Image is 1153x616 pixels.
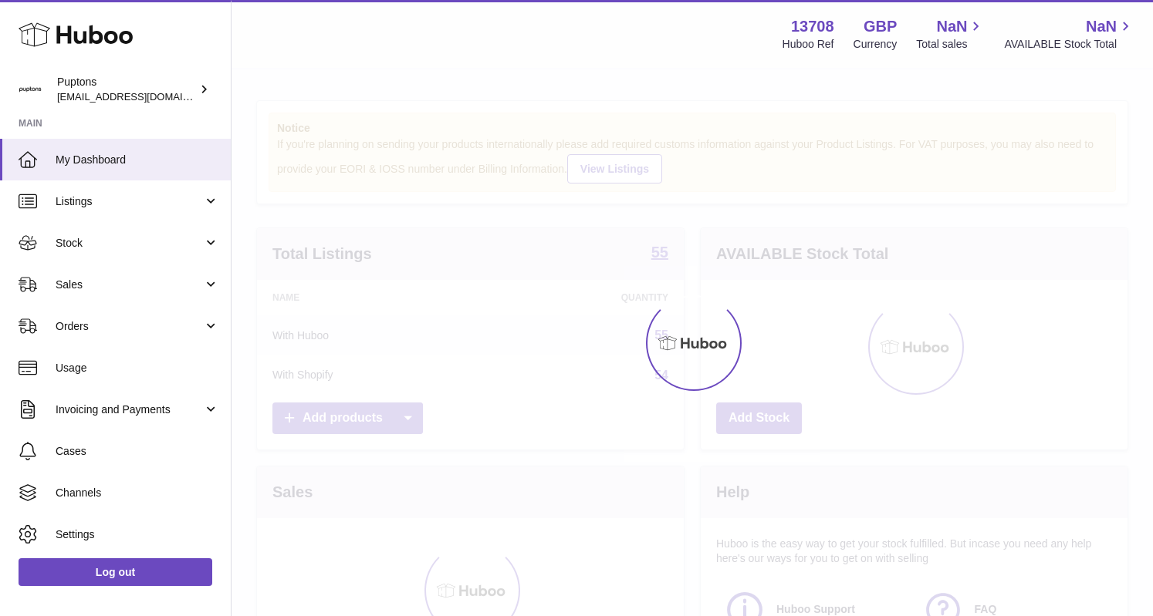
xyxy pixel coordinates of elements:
[56,278,203,292] span: Sales
[56,236,203,251] span: Stock
[56,361,219,375] span: Usage
[19,78,42,101] img: hello@puptons.com
[916,16,985,52] a: NaN Total sales
[56,402,203,417] span: Invoicing and Payments
[936,16,967,37] span: NaN
[916,37,985,52] span: Total sales
[854,37,898,52] div: Currency
[57,75,196,104] div: Puptons
[19,558,212,586] a: Log out
[56,444,219,459] span: Cases
[56,319,203,334] span: Orders
[56,194,203,209] span: Listings
[791,16,834,37] strong: 13708
[1004,37,1134,52] span: AVAILABLE Stock Total
[1086,16,1117,37] span: NaN
[1004,16,1134,52] a: NaN AVAILABLE Stock Total
[56,486,219,500] span: Channels
[864,16,897,37] strong: GBP
[56,153,219,167] span: My Dashboard
[56,527,219,542] span: Settings
[783,37,834,52] div: Huboo Ref
[57,90,227,103] span: [EMAIL_ADDRESS][DOMAIN_NAME]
